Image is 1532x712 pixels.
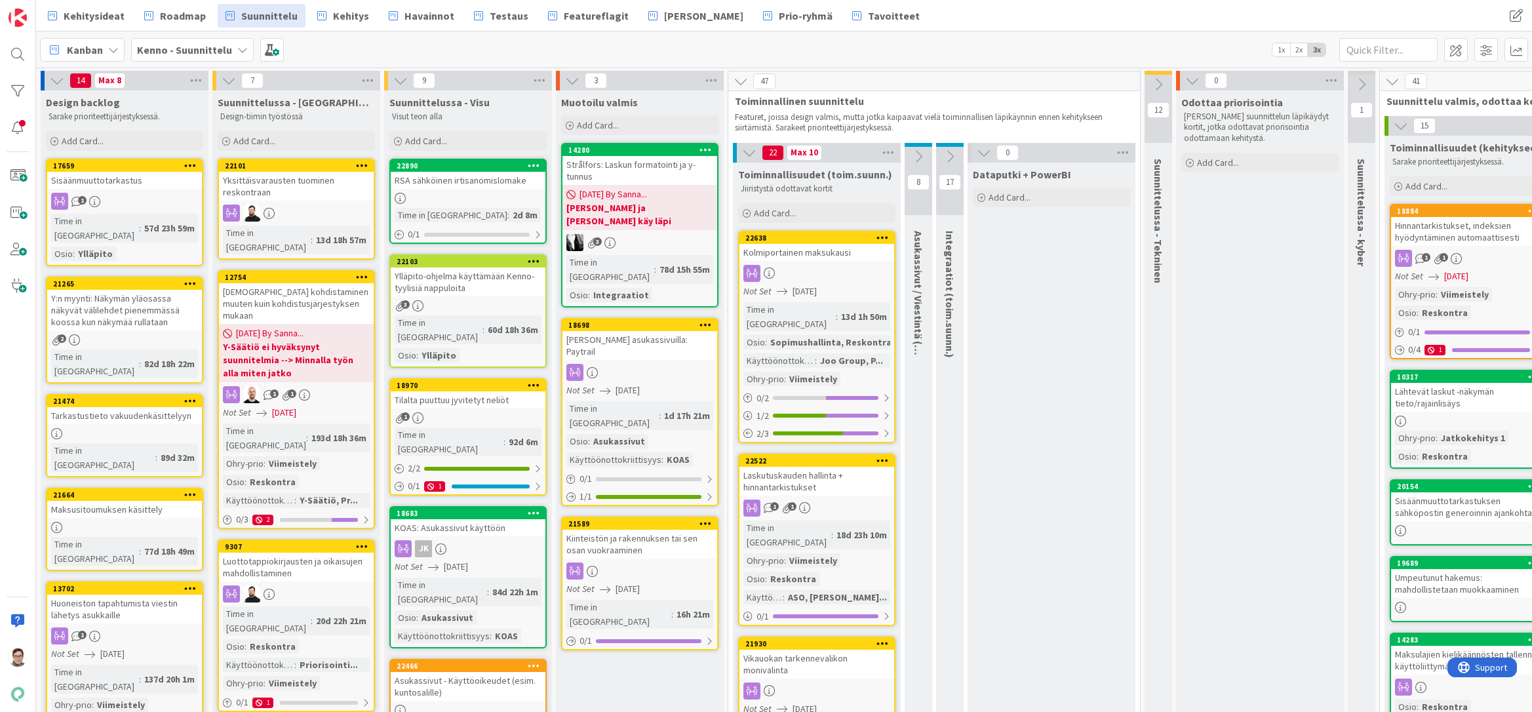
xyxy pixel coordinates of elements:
div: 17659 [53,161,202,170]
span: : [765,572,767,586]
span: : [654,262,656,277]
span: Add Card... [1197,157,1239,168]
div: 0/1 [562,471,717,487]
div: Time in [GEOGRAPHIC_DATA] [566,255,654,284]
span: [DATE] [272,406,296,420]
div: 18683 [391,507,545,519]
div: Time in [GEOGRAPHIC_DATA] [743,302,836,331]
span: : [1436,431,1438,445]
span: 1 / 1 [579,490,592,504]
div: Time in [GEOGRAPHIC_DATA] [395,427,503,456]
div: 89d 32m [157,450,198,465]
div: Ohry-prio [1395,431,1436,445]
div: Time in [GEOGRAPHIC_DATA] [51,443,155,472]
b: [PERSON_NAME] ja [PERSON_NAME] käy läpi [566,201,713,227]
div: 14280Strålfors: Laskun formatointi ja y-tunnus [562,144,717,185]
span: : [416,348,418,363]
span: Add Card... [577,119,619,131]
div: Osio [566,434,588,448]
span: [DATE] [1444,269,1468,283]
span: Add Card... [1405,180,1447,192]
span: Add Card... [989,191,1031,203]
i: Not Set [566,583,595,595]
div: 84d 22h 1m [489,585,541,599]
span: Roadmap [160,8,206,24]
div: Tilalta puuttuu jyvitetyt neliöt [391,391,545,408]
div: 18683KOAS: Asukassivut käyttöön [391,507,545,536]
a: 22522Laskutuskauden hallinta + hinnantarkistuksetTime in [GEOGRAPHIC_DATA]:18d 23h 10mOhry-prio:V... [738,454,895,626]
div: Ohry-prio [743,372,784,386]
div: 22522 [745,456,894,465]
span: 1 [401,412,410,421]
div: 17659 [47,160,202,172]
div: Kolmiportainen maksukausi [739,244,894,261]
span: [DATE] By Sanna... [236,326,304,340]
div: 60d 18h 36m [484,323,541,337]
span: 1 [78,196,87,205]
span: 0 / 2 [756,391,769,405]
div: Ylläpito [75,247,116,261]
div: 1/1 [562,488,717,505]
div: KOAS: Asukassivut käyttöön [391,519,545,536]
span: : [139,221,141,235]
a: 21474Tarkastustieto vakuudenkäsittelyynTime in [GEOGRAPHIC_DATA]:89d 32m [46,394,203,477]
span: 0 / 1 [408,479,420,493]
span: 1 [770,502,779,511]
div: 21265 [47,278,202,290]
div: Käyttöönottokriittisyys [566,452,661,467]
a: Kehitys [309,4,377,28]
div: JK [415,540,432,557]
img: TK [243,205,260,222]
div: Asukassivut [590,434,648,448]
span: Support [28,2,60,18]
div: 18970 [391,380,545,391]
span: 0 / 1 [579,472,592,486]
span: Suunnittelu [241,8,298,24]
span: : [815,353,817,368]
div: 21664 [53,490,202,500]
img: TM [243,386,260,403]
div: 12754 [225,273,374,282]
div: Käyttöönottokriittisyys [223,493,294,507]
div: Time in [GEOGRAPHIC_DATA] [51,214,139,243]
a: 9307Luottotappiokirjausten ja oikaisujen mahdollistaminenTKTime in [GEOGRAPHIC_DATA]:20d 22h 21mO... [218,540,375,712]
span: : [588,288,590,302]
div: 22522 [739,455,894,467]
span: : [507,208,509,222]
span: [DATE] By Sanna... [579,188,647,201]
span: : [1436,287,1438,302]
div: TK [219,205,374,222]
span: : [294,493,296,507]
span: : [139,357,141,371]
i: Not Set [395,561,423,572]
a: 12754[DEMOGRAPHIC_DATA] kohdistaminen muuten kuin kohdistusjärjestyksen mukaan[DATE] By Sanna...Y... [218,270,375,529]
div: 193d 18h 36m [308,431,370,445]
div: Huoneiston tapahtumista viestin lähetys asukkaille [47,595,202,623]
span: 2 / 2 [408,462,420,475]
a: 22101Yksittäisvarausten tuominen reskontraanTKTime in [GEOGRAPHIC_DATA]:13d 18h 57m [218,159,375,260]
div: 57d 23h 59m [141,221,198,235]
div: Sisäänmuuttotarkastus [47,172,202,189]
span: : [503,435,505,449]
span: : [1417,306,1419,320]
div: 0/11 [391,478,545,494]
span: : [831,528,833,542]
a: 21664Maksusitoumuksen käsittelyTime in [GEOGRAPHIC_DATA]:77d 18h 49m [46,488,203,571]
div: 9307 [225,542,374,551]
a: Prio-ryhmä [755,4,840,28]
div: Ohry-prio [743,553,784,568]
b: Y-Säätiö ei hyväksynyt suunnitelmia --> Minnalla työn alla miten jatko [223,340,370,380]
div: 18698 [562,319,717,331]
div: Viimeistely [786,372,840,386]
div: 22890RSA sähköinen irtisanomislomake [391,160,545,189]
div: 78d 15h 55m [656,262,713,277]
div: 2/3 [739,425,894,442]
span: : [245,475,246,489]
div: Time in [GEOGRAPHIC_DATA] [566,401,659,430]
div: 22890 [397,161,545,170]
span: 1 [270,389,279,398]
div: Joo Group, P... [817,353,886,368]
span: Featureflagit [564,8,629,24]
div: Time in [GEOGRAPHIC_DATA] [743,521,831,549]
span: : [73,247,75,261]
